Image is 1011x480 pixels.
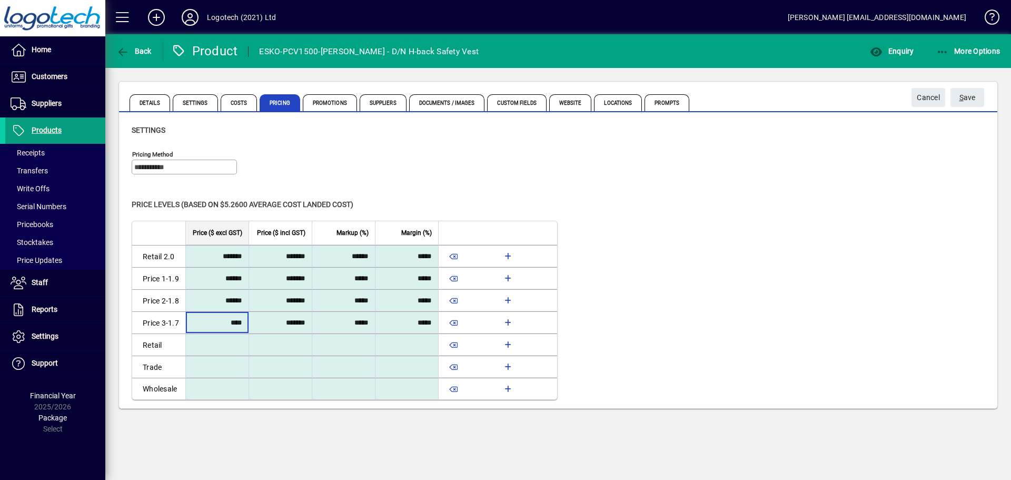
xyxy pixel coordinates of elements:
div: ESKO-PCV1500-[PERSON_NAME] - D/N H-back Safety Vest [259,43,479,60]
button: Save [950,88,984,107]
button: Add [140,8,173,27]
a: Serial Numbers [5,198,105,215]
span: Settings [32,332,58,340]
span: Margin (%) [401,227,432,239]
span: Pricing [260,94,300,111]
span: Enquiry [870,47,914,55]
span: Price ($ excl GST) [193,227,242,239]
span: Settings [173,94,218,111]
span: Costs [221,94,257,111]
span: Receipts [11,149,45,157]
button: Cancel [911,88,945,107]
button: Enquiry [867,42,916,61]
span: Locations [594,94,642,111]
span: Cancel [917,89,940,106]
td: Price 2-1.8 [132,289,185,311]
button: Back [114,42,154,61]
a: Suppliers [5,91,105,117]
span: Markup (%) [336,227,369,239]
mat-label: Pricing method [132,151,173,158]
td: Price 3-1.7 [132,311,185,334]
div: Product [171,43,238,60]
span: Promotions [303,94,357,111]
span: Support [32,359,58,367]
span: Package [38,414,67,422]
a: Write Offs [5,180,105,198]
td: Trade [132,356,185,378]
span: Price ($ incl GST) [257,227,305,239]
span: Settings [132,126,165,134]
a: Transfers [5,162,105,180]
span: Website [549,94,592,111]
a: Support [5,350,105,377]
button: More Options [934,42,1003,61]
a: Receipts [5,144,105,162]
span: Suppliers [360,94,407,111]
div: [PERSON_NAME] [EMAIL_ADDRESS][DOMAIN_NAME] [788,9,966,26]
span: Price Updates [11,256,62,265]
span: Transfers [11,166,48,175]
span: Stocktakes [11,238,53,247]
span: More Options [936,47,1000,55]
span: Products [32,126,62,134]
a: Stocktakes [5,233,105,251]
td: Wholesale [132,378,185,399]
span: Documents / Images [409,94,485,111]
span: Serial Numbers [11,202,66,211]
a: Settings [5,324,105,350]
span: Price levels (based on $5.2600 Average cost landed cost) [132,200,353,209]
span: Staff [32,278,48,287]
span: Home [32,45,51,54]
a: Knowledge Base [977,2,998,36]
span: Prompts [645,94,689,111]
span: Back [116,47,152,55]
span: Custom Fields [487,94,546,111]
a: Reports [5,297,105,323]
div: Logotech (2021) Ltd [207,9,276,26]
td: Price 1-1.9 [132,267,185,289]
span: Customers [32,72,67,81]
button: Profile [173,8,207,27]
a: Home [5,37,105,63]
span: ave [959,89,976,106]
span: S [959,93,964,102]
span: Financial Year [30,391,76,400]
a: Pricebooks [5,215,105,233]
app-page-header-button: Back [105,42,163,61]
a: Price Updates [5,251,105,269]
a: Staff [5,270,105,296]
span: Details [130,94,170,111]
a: Customers [5,64,105,90]
td: Retail [132,334,185,356]
span: Suppliers [32,99,62,107]
span: Pricebooks [11,220,53,229]
span: Reports [32,305,57,314]
td: Retail 2.0 [132,245,185,267]
span: Write Offs [11,184,49,193]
